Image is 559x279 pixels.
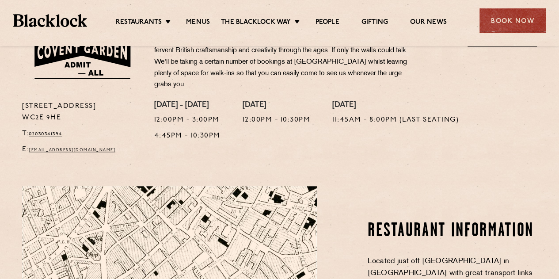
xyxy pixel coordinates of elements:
[22,144,141,156] p: E:
[410,18,447,28] a: Our News
[116,18,162,28] a: Restaurants
[332,101,459,111] h4: [DATE]
[315,18,339,28] a: People
[243,101,311,111] h4: [DATE]
[154,101,221,111] h4: [DATE] - [DATE]
[361,18,388,28] a: Gifting
[154,22,415,91] p: Whether it be King’s Coachmakers, or the publishing house that launched [PERSON_NAME], our little...
[29,148,115,152] a: [EMAIL_ADDRESS][DOMAIN_NAME]
[154,115,221,126] p: 12:00pm - 3:00pm
[243,115,311,126] p: 12:00pm - 10:30pm
[13,14,87,27] img: BL_Textured_Logo-footer-cropped.svg
[22,128,141,140] p: T:
[221,18,291,28] a: The Blacklock Way
[368,220,537,242] h2: Restaurant information
[22,101,141,124] p: [STREET_ADDRESS] WC2E 9HE
[186,18,210,28] a: Menus
[479,8,546,33] div: Book Now
[332,115,459,126] p: 11:45am - 8:00pm (Last Seating)
[22,22,141,86] img: BLA_1470_CoventGarden_Website_Solid.svg
[29,131,62,137] a: 02030341394
[154,130,221,142] p: 4:45pm - 10:30pm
